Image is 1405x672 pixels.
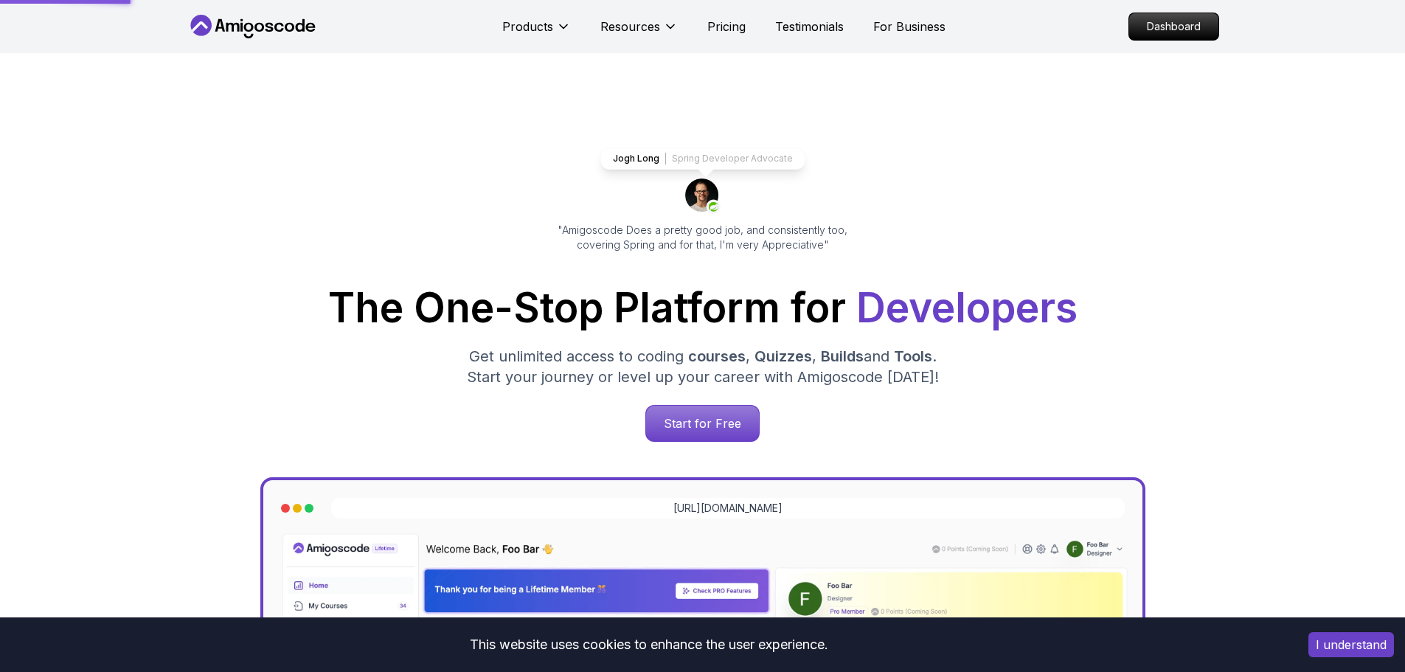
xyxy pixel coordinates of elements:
p: Products [502,18,553,35]
span: Quizzes [754,347,812,365]
button: Accept cookies [1308,632,1394,657]
button: Resources [600,18,678,47]
span: Developers [856,283,1078,332]
img: josh long [685,179,721,214]
a: Start for Free [645,405,760,442]
p: Get unlimited access to coding , , and . Start your journey or level up your career with Amigosco... [455,346,951,387]
p: Start for Free [646,406,759,441]
button: Products [502,18,571,47]
a: [URL][DOMAIN_NAME] [673,501,783,516]
a: Testimonials [775,18,844,35]
span: Builds [821,347,864,365]
span: Tools [894,347,932,365]
a: Dashboard [1128,13,1219,41]
h1: The One-Stop Platform for [198,288,1207,328]
a: For Business [873,18,946,35]
p: Resources [600,18,660,35]
a: Pricing [707,18,746,35]
p: Jogh Long [613,153,659,164]
p: Dashboard [1129,13,1218,40]
div: This website uses cookies to enhance the user experience. [11,628,1286,661]
p: Spring Developer Advocate [672,153,793,164]
span: courses [688,347,746,365]
p: "Amigoscode Does a pretty good job, and consistently too, covering Spring and for that, I'm very ... [538,223,868,252]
